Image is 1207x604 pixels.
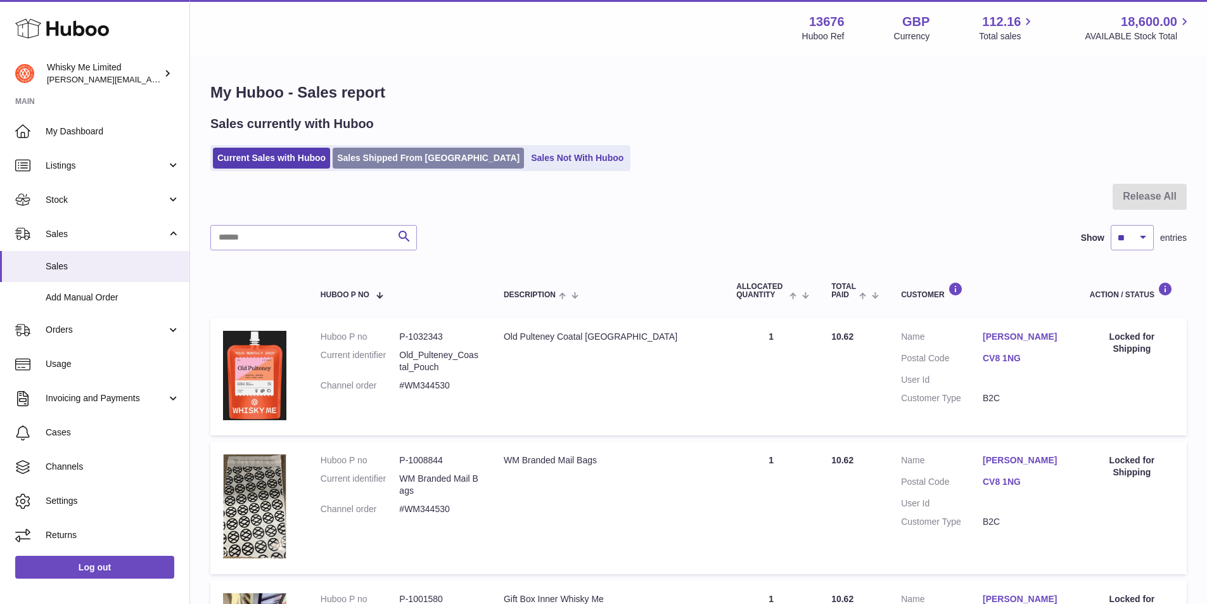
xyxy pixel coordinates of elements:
a: CV8 1NG [983,476,1064,488]
label: Show [1081,232,1104,244]
img: frances@whiskyshop.com [15,64,34,83]
dd: #WM344530 [399,503,478,515]
span: Cases [46,427,180,439]
dd: B2C [983,516,1064,528]
dt: Channel order [321,503,400,515]
dt: Current identifier [321,349,400,373]
span: Orders [46,324,167,336]
dt: Postal Code [901,352,983,368]
dd: B2C [983,392,1064,404]
dt: Name [901,454,983,470]
a: Sales Not With Huboo [527,148,628,169]
h2: Sales currently with Huboo [210,115,374,132]
dd: P-1032343 [399,331,478,343]
div: Locked for Shipping [1090,454,1174,479]
h1: My Huboo - Sales report [210,82,1187,103]
a: CV8 1NG [983,352,1064,364]
dt: User Id [901,498,983,510]
span: Huboo P no [321,291,369,299]
dt: Huboo P no [321,454,400,466]
span: Total paid [831,283,856,299]
span: Listings [46,160,167,172]
div: Action / Status [1090,282,1174,299]
a: [PERSON_NAME] [983,331,1064,343]
span: 112.16 [982,13,1021,30]
dt: Name [901,331,983,346]
td: 1 [724,442,819,574]
strong: GBP [902,13,929,30]
span: 10.62 [831,331,853,342]
div: Whisky Me Limited [47,61,161,86]
td: 1 [724,318,819,435]
dt: Current identifier [321,473,400,497]
dt: Postal Code [901,476,983,491]
span: Invoicing and Payments [46,392,167,404]
dd: #WM344530 [399,380,478,392]
span: Description [504,291,556,299]
a: Log out [15,556,174,579]
span: 10.62 [831,455,853,465]
span: Usage [46,358,180,370]
dd: Old_Pulteney_Coastal_Pouch [399,349,478,373]
dt: Channel order [321,380,400,392]
div: Locked for Shipping [1090,331,1174,355]
dt: Customer Type [901,516,983,528]
span: 10.62 [831,594,853,604]
dt: Customer Type [901,392,983,404]
span: Stock [46,194,167,206]
dd: WM Branded Mail Bags [399,473,478,497]
a: 18,600.00 AVAILABLE Stock Total [1085,13,1192,42]
dt: Huboo P no [321,331,400,343]
span: [PERSON_NAME][EMAIL_ADDRESS][DOMAIN_NAME] [47,74,254,84]
span: Returns [46,529,180,541]
span: Total sales [979,30,1035,42]
img: 1739541345.jpg [223,331,286,420]
a: Current Sales with Huboo [213,148,330,169]
div: WM Branded Mail Bags [504,454,711,466]
div: Old Pulteney Coatal [GEOGRAPHIC_DATA] [504,331,711,343]
strong: 13676 [809,13,845,30]
span: Add Manual Order [46,292,180,304]
div: Currency [894,30,930,42]
img: 1725358317.png [223,454,286,558]
a: 112.16 Total sales [979,13,1035,42]
span: ALLOCATED Quantity [736,283,786,299]
span: Channels [46,461,180,473]
a: [PERSON_NAME] [983,454,1064,466]
span: Sales [46,260,180,273]
a: Sales Shipped From [GEOGRAPHIC_DATA] [333,148,524,169]
span: Settings [46,495,180,507]
dd: P-1008844 [399,454,478,466]
dt: User Id [901,374,983,386]
div: Huboo Ref [802,30,845,42]
span: Sales [46,228,167,240]
span: entries [1160,232,1187,244]
div: Customer [901,282,1064,299]
span: 18,600.00 [1121,13,1177,30]
span: AVAILABLE Stock Total [1085,30,1192,42]
span: My Dashboard [46,125,180,138]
